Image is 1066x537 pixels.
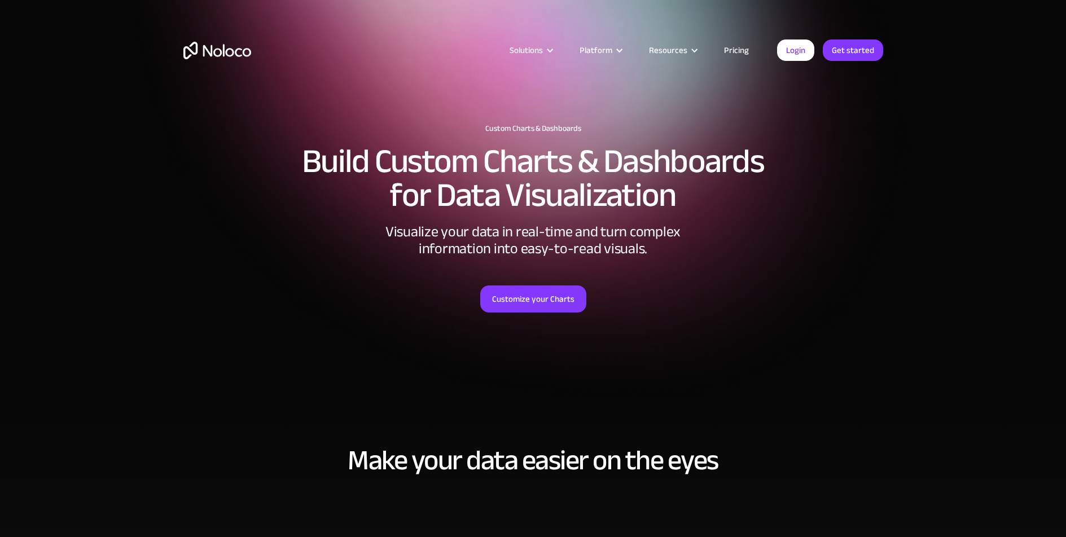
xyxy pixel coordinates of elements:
[183,445,883,476] h2: Make your data easier on the eyes
[710,43,763,58] a: Pricing
[364,223,703,257] div: Visualize your data in real-time and turn complex information into easy-to-read visuals.
[480,285,586,312] a: Customize your Charts
[183,144,883,212] h2: Build Custom Charts & Dashboards for Data Visualization
[823,39,883,61] a: Get started
[649,43,687,58] div: Resources
[635,43,710,58] div: Resources
[183,124,883,133] h1: Custom Charts & Dashboards
[777,39,814,61] a: Login
[510,43,543,58] div: Solutions
[580,43,612,58] div: Platform
[495,43,565,58] div: Solutions
[183,42,251,59] a: home
[565,43,635,58] div: Platform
